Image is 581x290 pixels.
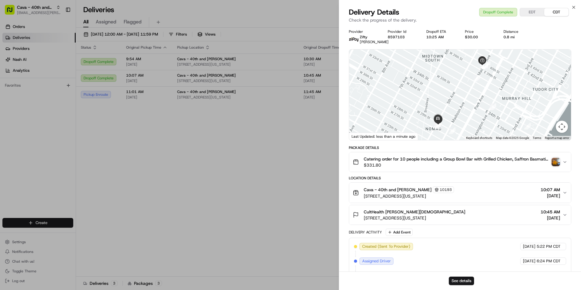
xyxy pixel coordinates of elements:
[349,7,399,17] span: Delivery Details
[351,132,371,140] a: Open this area in Google Maps (opens a new window)
[533,136,541,140] a: Terms (opens in new tab)
[524,123,531,129] div: 4
[364,215,465,221] span: [STREET_ADDRESS][US_STATE]
[386,229,413,236] button: Add Event
[520,8,544,16] button: EDT
[541,215,560,221] span: [DATE]
[433,122,440,128] div: 25
[537,258,561,264] span: 6:24 PM CDT
[349,145,571,150] div: Package Details
[440,187,452,192] span: 10193
[504,35,532,40] div: 0.8 mi
[449,127,456,134] div: 23
[349,230,382,235] div: Delivery Activity
[473,75,480,81] div: 6
[466,136,492,140] button: Keyboard shortcuts
[496,136,529,140] span: Map data ©2025 Google
[490,103,496,110] div: 5
[349,29,378,34] div: Provider
[465,35,494,40] div: $30.00
[523,258,535,264] span: [DATE]
[552,158,560,166] img: photo_proof_of_delivery image
[349,176,571,181] div: Location Details
[362,244,410,249] span: Created (Sent To Provider)
[523,244,535,249] span: [DATE]
[541,193,560,199] span: [DATE]
[435,122,441,129] div: 26
[349,35,359,44] img: zifty-logo-trans-sq.png
[541,209,560,215] span: 10:45 AM
[364,156,549,162] span: Catering order for 10 people including a Group Bowl Bar with Grilled Chicken, Saffron Basmati Whi...
[388,35,405,40] button: 8597103
[426,29,455,34] div: Dropoff ETA
[504,29,532,34] div: Distance
[349,152,571,172] button: Catering order for 10 people including a Group Bowl Bar with Grilled Chicken, Saffron Basmati Whi...
[556,121,568,133] button: Map camera controls
[349,205,571,225] button: CultHealth [PERSON_NAME][DEMOGRAPHIC_DATA][STREET_ADDRESS][US_STATE]10:45 AM[DATE]
[544,8,569,16] button: CDT
[364,209,465,215] span: CultHealth [PERSON_NAME][DEMOGRAPHIC_DATA]
[360,35,367,40] span: Zifty
[360,40,389,44] span: [PERSON_NAME]
[349,17,571,23] p: Check the progress of the delivery.
[484,61,490,68] div: 22
[541,187,560,193] span: 10:07 AM
[362,258,391,264] span: Assigned Driver
[426,35,455,40] div: 10:25 AM
[545,136,569,140] a: Report a map error
[364,193,454,199] span: [STREET_ADDRESS][US_STATE]
[349,183,571,203] button: Cava - 40th and [PERSON_NAME]10193[STREET_ADDRESS][US_STATE]10:07 AM[DATE]
[465,29,494,34] div: Price
[537,244,561,249] span: 5:22 PM CDT
[449,277,474,285] button: See details
[349,133,418,140] div: Last Updated: less than a minute ago
[351,132,371,140] img: Google
[364,162,549,168] span: $331.80
[388,29,417,34] div: Provider Id
[364,187,431,193] span: Cava - 40th and [PERSON_NAME]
